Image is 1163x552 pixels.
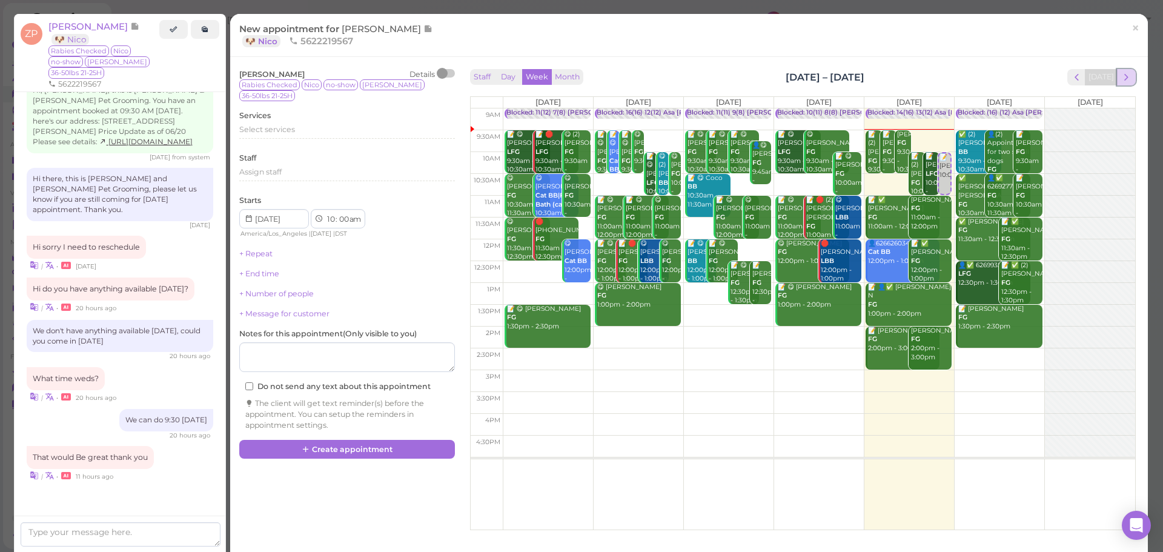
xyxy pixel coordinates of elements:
b: LBB [640,257,654,265]
button: [DATE] [1085,69,1118,85]
b: FG [597,291,606,299]
div: Blocked: 11(11) 9(8) [PERSON_NAME] • Appointment [687,108,853,118]
div: 📝 (2) [PERSON_NAME] 9:30am - 10:30am [867,130,882,193]
label: Notes for this appointment ( Only visible to you ) [239,328,417,339]
b: FG [958,226,967,234]
div: The client will get text reminder(s) before the appointment. You can setup the reminders in appoi... [245,398,449,431]
div: 📝 😋 (2) [PERSON_NAME] 12:00pm - 1:00pm [597,239,626,284]
span: [DATE] [806,98,832,107]
div: 📝 😋 [PERSON_NAME] 11:00am - 12:00pm [715,196,759,240]
div: 😋 [PERSON_NAME] 9:30am - 10:30am [634,130,644,184]
b: FG [1016,148,1025,156]
b: FG [1016,191,1025,199]
b: LFG [926,170,938,178]
div: 📝 😋 [PERSON_NAME] 9:30am - 10:30am [621,130,632,193]
span: no-show [48,56,83,67]
b: FG [911,204,920,212]
span: [DATE] [626,98,651,107]
a: + Number of people [239,289,314,298]
div: 📝 🛑 (2) [PERSON_NAME] [PERSON_NAME] 11:00am - 12:00pm [806,196,849,249]
div: Blocked: 11(12) 7(8) [PERSON_NAME] • Appointment [506,108,674,118]
label: Do not send any text about this appointment [245,381,431,392]
div: Hi, [PERSON_NAME], this is [PERSON_NAME] & [PERSON_NAME] Pet Grooming. You have an appointment bo... [27,79,213,153]
span: 2:30pm [477,351,500,359]
span: [PERSON_NAME] [239,70,305,79]
span: from system [172,153,210,161]
a: 🐶 Nico [242,35,280,47]
b: FG [1001,235,1010,243]
span: 09/18/2025 01:27pm [170,431,210,439]
b: FG [597,257,606,265]
b: LBB [835,213,849,221]
div: 😋 [PERSON_NAME] 11:30am - 12:30pm [506,218,550,262]
div: 📝 😋 [PERSON_NAME] 10:00am - 11:00am [646,152,657,214]
b: LFG [535,148,548,156]
div: 📝 😋 [PERSON_NAME] 10:00am - 11:00am [835,152,861,205]
span: Nico [111,45,131,56]
div: 👤😋 [PERSON_NAME] 9:45am - 10:45am [752,141,772,195]
div: What time weds? [27,367,105,390]
span: 36-50lbs 21-25H [48,67,104,78]
div: Hi there, this is [PERSON_NAME] and [PERSON_NAME] Pet Grooming, please let us know if you are sti... [27,168,213,221]
b: FG [835,170,844,178]
b: FG [911,335,920,343]
div: 📝 😋 [PERSON_NAME] 9:30am - 10:30am [687,130,716,175]
div: 📝 [PERSON_NAME] 2:00pm - 3:00pm [867,327,939,353]
button: Day [494,69,523,85]
div: 📝 😋 [PERSON_NAME] 11:00am - 12:00pm [597,196,640,240]
b: Cat BB|Flea Bath (cat) [535,191,574,208]
b: BB [688,257,697,265]
span: New appointment for [239,23,432,47]
span: Select services [239,125,295,134]
span: Note [130,21,139,32]
b: LFG [778,148,790,156]
div: ✅ (2) [PERSON_NAME] 9:30am - 10:30am [958,130,1001,175]
div: 📝 ✅ [PERSON_NAME] 12:00pm - 1:00pm [910,239,952,284]
a: + End time [239,269,279,278]
b: FG [806,222,815,230]
span: 09/18/2025 10:56pm [76,473,113,481]
b: FG [507,235,516,243]
div: We don't have anything available [DATE], could you come in [DATE] [27,320,213,353]
span: DST [335,230,347,238]
div: 📝 😋 [PERSON_NAME] 9:30am - 10:30am [597,130,608,193]
b: FG [778,291,787,299]
b: FG [778,248,787,256]
b: FG [987,191,996,199]
span: [PERSON_NAME] [48,21,130,32]
b: FG [897,139,906,147]
span: 10am [483,155,500,162]
div: 📝 😋 [PERSON_NAME] 12:30pm - 1:30pm [730,261,759,305]
div: 😋 (2) [PERSON_NAME] 10:00am - 11:00am [658,152,669,214]
button: Month [551,69,583,85]
div: Hi sorry I need to reschedule [27,236,146,259]
div: 😋 [PERSON_NAME] 10:30am - 11:30am [535,174,578,227]
span: [PERSON_NAME] [360,79,425,90]
span: 09/14/2025 10:28am [150,153,172,161]
div: That would Be great thank you [27,446,154,469]
div: 📝 🛑 [PERSON_NAME] 12:00pm - 1:00pm [618,239,647,284]
div: 📝 😋 [PERSON_NAME] 12:00pm - 1:00pm [708,239,737,284]
div: 📝 [PERSON_NAME] 9:30am - 10:30am [1015,130,1042,184]
b: FG [868,213,877,221]
b: FG [778,213,787,221]
b: FG [868,301,877,308]
div: • [27,469,213,482]
span: 2pm [486,329,500,337]
div: 📝 😋 [PERSON_NAME] 11:00am - 12:00pm [625,196,669,240]
span: 10:30am [474,176,500,184]
span: 3:30pm [477,394,500,402]
i: | [41,473,43,481]
div: Blocked: 14(16) 13(12) Asa [PERSON_NAME] [PERSON_NAME] • Appointment [867,108,1113,118]
b: FG [507,191,516,199]
b: FG [565,148,574,156]
span: ZP [21,23,42,45]
b: FG [745,213,754,221]
span: 09/18/2025 01:03pm [76,304,116,312]
button: prev [1067,69,1086,85]
span: 36-50lbs 21-25H [239,90,295,101]
b: FG [731,148,740,156]
b: FG [911,257,920,265]
b: LFG [646,179,659,187]
a: 🐶 Nico [51,34,89,45]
